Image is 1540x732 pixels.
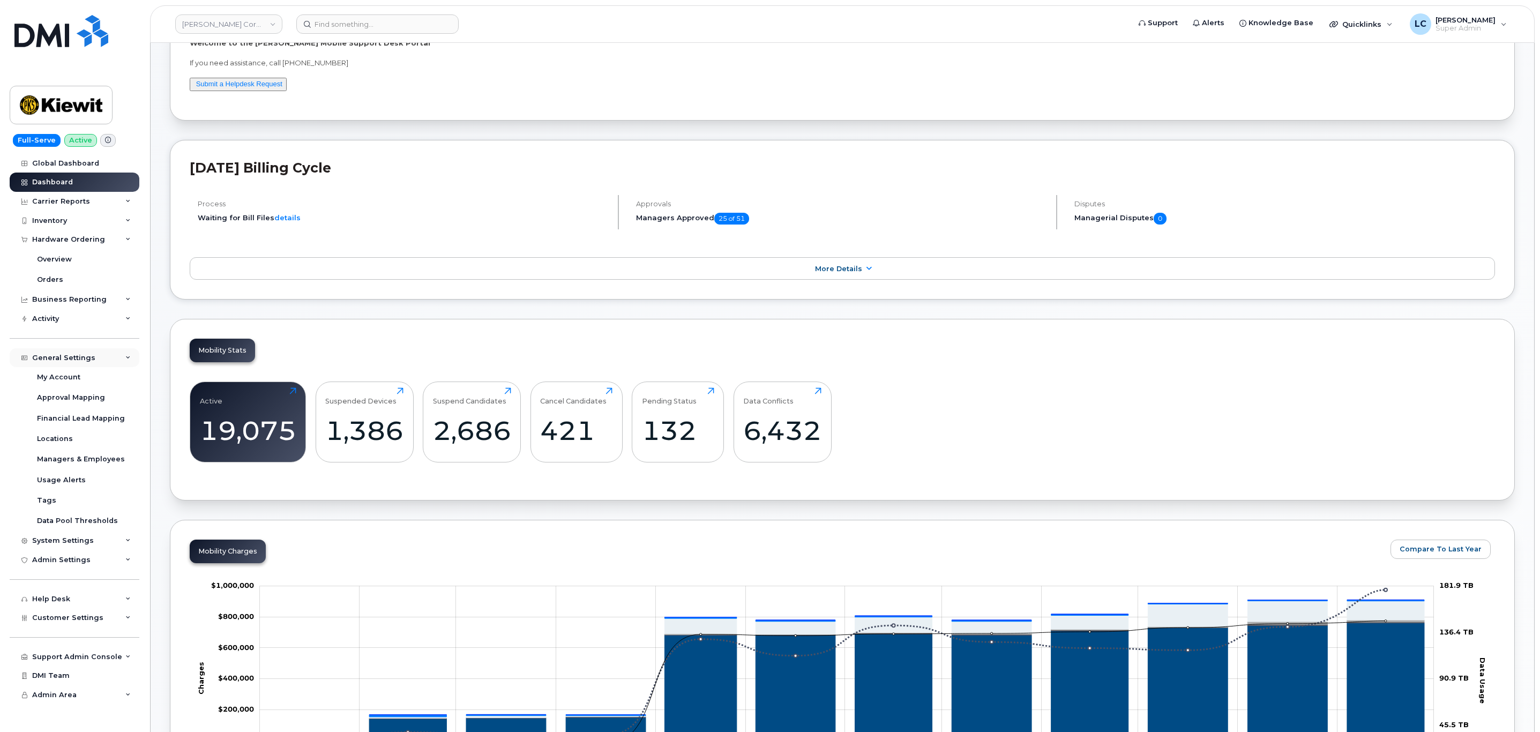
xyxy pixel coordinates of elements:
a: Pending Status132 [642,387,714,456]
g: $0 [211,581,254,590]
div: Active [200,387,222,405]
button: Compare To Last Year [1391,540,1491,559]
tspan: $1,000,000 [211,581,254,590]
tspan: $400,000 [218,674,254,683]
h5: Managers Approved [636,213,1047,225]
h4: Approvals [636,200,1047,208]
a: Knowledge Base [1232,12,1321,34]
span: Super Admin [1436,24,1496,33]
iframe: Messenger Launcher [1493,685,1532,724]
g: $0 [218,705,254,713]
div: 421 [540,415,612,446]
a: Data Conflicts6,432 [743,387,821,456]
tspan: $800,000 [218,612,254,621]
div: Quicklinks [1322,13,1400,35]
a: Active19,075 [200,387,296,456]
span: Knowledge Base [1249,18,1313,28]
div: Data Conflicts [743,387,794,405]
span: Alerts [1202,18,1224,28]
span: Compare To Last Year [1400,544,1482,554]
h4: Process [198,200,609,208]
div: Suspended Devices [325,387,397,405]
h4: Disputes [1074,200,1495,208]
tspan: $200,000 [218,705,254,713]
div: 2,686 [433,415,511,446]
input: Find something... [296,14,459,34]
a: Kiewit Corporation [175,14,282,34]
p: If you need assistance, call [PHONE_NUMBER] [190,58,1495,68]
span: 25 of 51 [714,213,749,225]
button: Submit a Helpdesk Request [190,78,287,91]
div: Cancel Candidates [540,387,607,405]
tspan: 181.9 TB [1439,581,1474,590]
span: [PERSON_NAME] [1436,16,1496,24]
div: Logan Cole [1402,13,1514,35]
div: 1,386 [325,415,403,446]
tspan: $600,000 [218,643,254,652]
a: details [274,213,301,222]
g: $0 [218,674,254,683]
g: $0 [218,643,254,652]
p: Welcome to the [PERSON_NAME] Mobile Support Desk Portal [190,38,1495,48]
span: More Details [815,265,862,273]
a: Suspend Candidates2,686 [433,387,511,456]
div: 6,432 [743,415,821,446]
a: Alerts [1185,12,1232,34]
div: 132 [642,415,714,446]
tspan: 45.5 TB [1439,720,1469,729]
span: Support [1148,18,1178,28]
h2: [DATE] Billing Cycle [190,160,1495,176]
a: Suspended Devices1,386 [325,387,403,456]
span: Quicklinks [1342,20,1381,28]
li: Waiting for Bill Files [198,213,609,223]
div: Suspend Candidates [433,387,506,405]
div: 19,075 [200,415,296,446]
tspan: Charges [197,662,205,694]
span: 0 [1154,213,1167,225]
span: LC [1415,18,1426,31]
h5: Managerial Disputes [1074,213,1495,225]
div: Pending Status [642,387,697,405]
tspan: 136.4 TB [1439,628,1474,636]
a: Cancel Candidates421 [540,387,612,456]
g: $0 [218,612,254,621]
tspan: Data Usage [1478,658,1487,704]
tspan: 90.9 TB [1439,674,1469,683]
a: Support [1131,12,1185,34]
a: Submit a Helpdesk Request [196,80,282,88]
